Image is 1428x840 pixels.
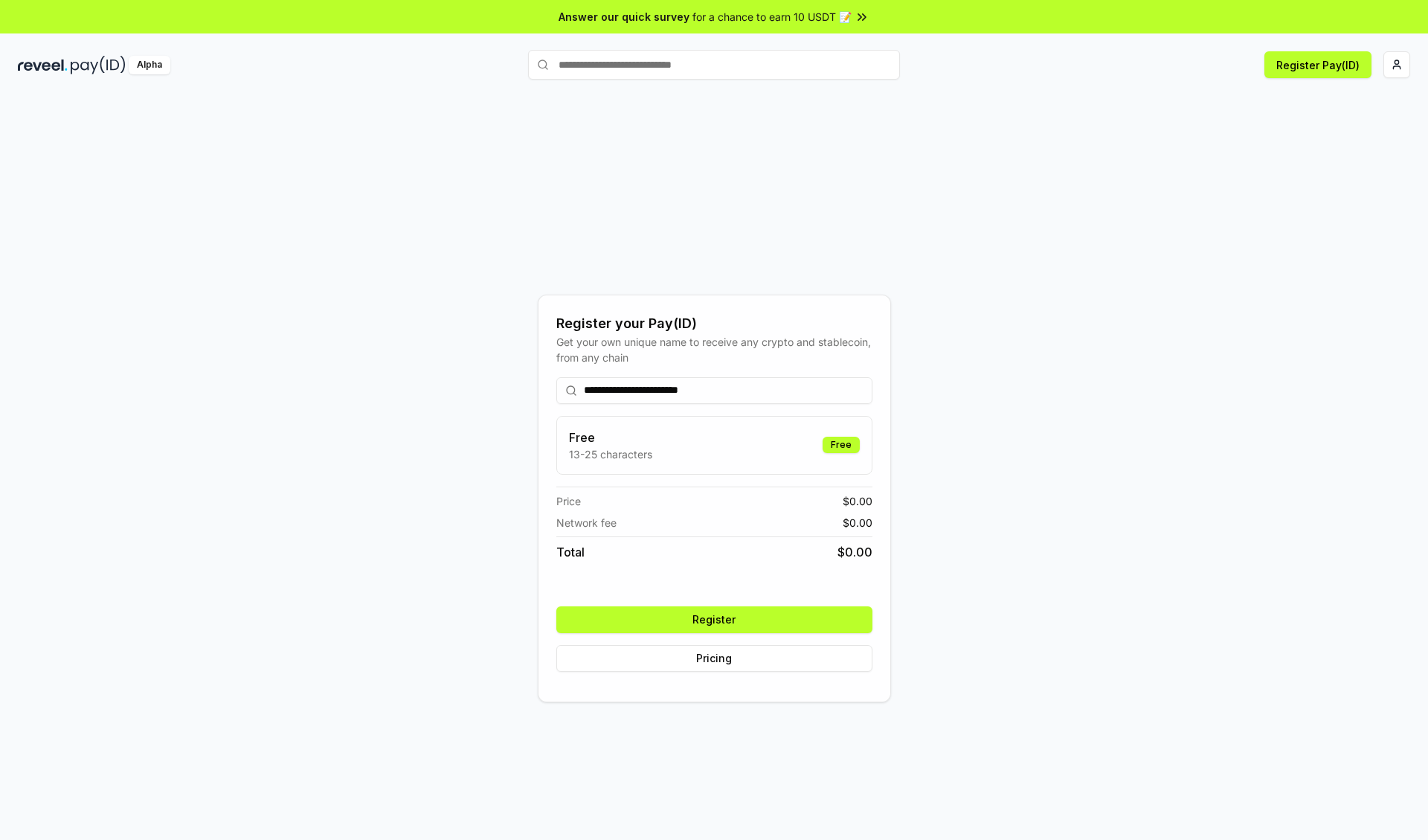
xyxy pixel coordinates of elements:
[559,9,689,25] span: Answer our quick survey
[556,313,872,334] div: Register your Pay(ID)
[837,543,872,561] span: $ 0.00
[823,437,860,453] div: Free
[556,334,872,365] div: Get your own unique name to receive any crypto and stablecoin, from any chain
[1264,51,1371,78] button: Register Pay(ID)
[556,645,872,672] button: Pricing
[129,56,170,74] div: Alpha
[556,515,617,530] span: Network fee
[569,446,652,462] p: 13-25 characters
[18,56,68,74] img: reveel_dark
[71,56,126,74] img: pay_id
[692,9,852,25] span: for a chance to earn 10 USDT 📝
[556,493,581,509] span: Price
[569,429,652,446] h3: Free
[556,606,872,633] button: Register
[556,543,585,561] span: Total
[843,515,872,530] span: $ 0.00
[843,493,872,509] span: $ 0.00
